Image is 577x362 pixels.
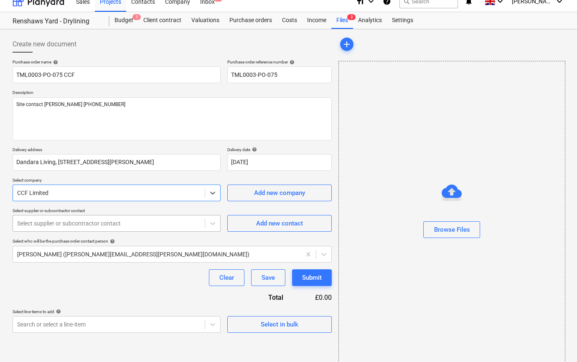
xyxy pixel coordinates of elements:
div: Purchase order reference number [227,59,332,65]
div: Renshaws Yard - Drylining [13,17,99,26]
div: Add new contact [256,218,303,229]
button: Add new contact [227,215,332,232]
span: help [54,309,61,314]
span: 1 [132,14,141,20]
textarea: Site contact [PERSON_NAME] [PHONE_NUMBER] [13,97,332,140]
span: help [288,60,295,65]
p: Select company [13,177,221,185]
a: Settings [387,12,418,29]
iframe: Chat Widget [535,322,577,362]
input: Delivery date not specified [227,154,332,171]
div: Select in bulk [261,319,298,330]
a: Income [302,12,331,29]
button: Save [251,269,285,286]
span: help [250,147,257,152]
a: Analytics [353,12,387,29]
div: £0.00 [297,293,332,302]
div: Browse Files [434,224,470,235]
input: Document name [13,66,221,83]
button: Browse Files [423,221,480,238]
div: Clear [219,272,234,283]
a: Client contract [138,12,186,29]
input: Delivery address [13,154,221,171]
a: Costs [277,12,302,29]
button: Clear [209,269,244,286]
button: Submit [292,269,332,286]
div: Purchase order name [13,59,221,65]
div: Select who will be the purchase order contact person [13,238,332,244]
span: Create new document [13,39,76,49]
a: Budget1 [109,12,138,29]
div: Add new company [254,187,305,198]
span: help [108,239,115,244]
div: Select line-items to add [13,309,221,314]
div: Budget [109,12,138,29]
button: Add new company [227,185,332,201]
div: Total [223,293,297,302]
p: Description [13,90,332,97]
p: Delivery address [13,147,221,154]
div: Submit [302,272,322,283]
span: add [342,39,352,49]
input: Reference number [227,66,332,83]
span: help [51,60,58,65]
p: Select supplier or subcontractor contact [13,208,221,215]
a: Valuations [186,12,224,29]
button: Select in bulk [227,316,332,333]
div: Files [331,12,353,29]
a: Files3 [331,12,353,29]
span: 3 [347,14,356,20]
div: Delivery date [227,147,332,152]
a: Purchase orders [224,12,277,29]
div: Save [262,272,275,283]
